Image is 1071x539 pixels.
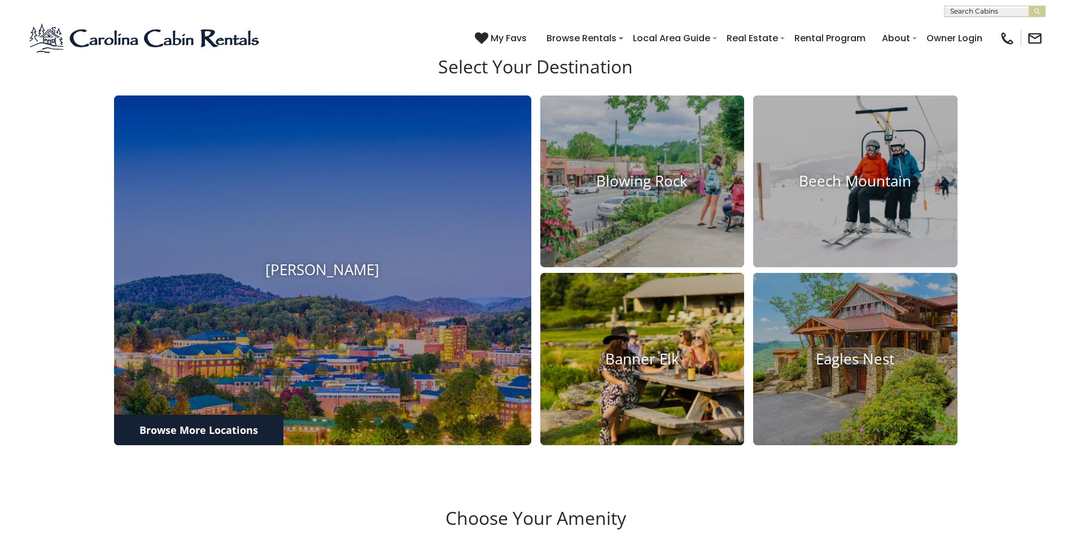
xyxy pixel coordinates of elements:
a: Browse More Locations [114,415,283,445]
a: Real Estate [721,28,784,48]
a: Rental Program [789,28,871,48]
a: My Favs [475,31,530,46]
a: Banner Elk [540,273,745,445]
span: My Favs [491,31,527,45]
a: Blowing Rock [540,95,745,268]
img: Blue-2.png [28,21,263,55]
img: mail-regular-black.png [1027,31,1043,46]
h4: Blowing Rock [540,173,745,190]
a: About [876,28,916,48]
a: [PERSON_NAME] [114,95,531,445]
h4: [PERSON_NAME] [114,262,531,279]
h4: Banner Elk [540,350,745,368]
img: phone-regular-black.png [999,31,1015,46]
h3: Select Your Destination [112,56,959,95]
a: Beech Mountain [753,95,958,268]
a: Eagles Nest [753,273,958,445]
h4: Beech Mountain [753,173,958,190]
a: Owner Login [921,28,988,48]
h4: Eagles Nest [753,350,958,368]
a: Browse Rentals [541,28,622,48]
a: Local Area Guide [627,28,716,48]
